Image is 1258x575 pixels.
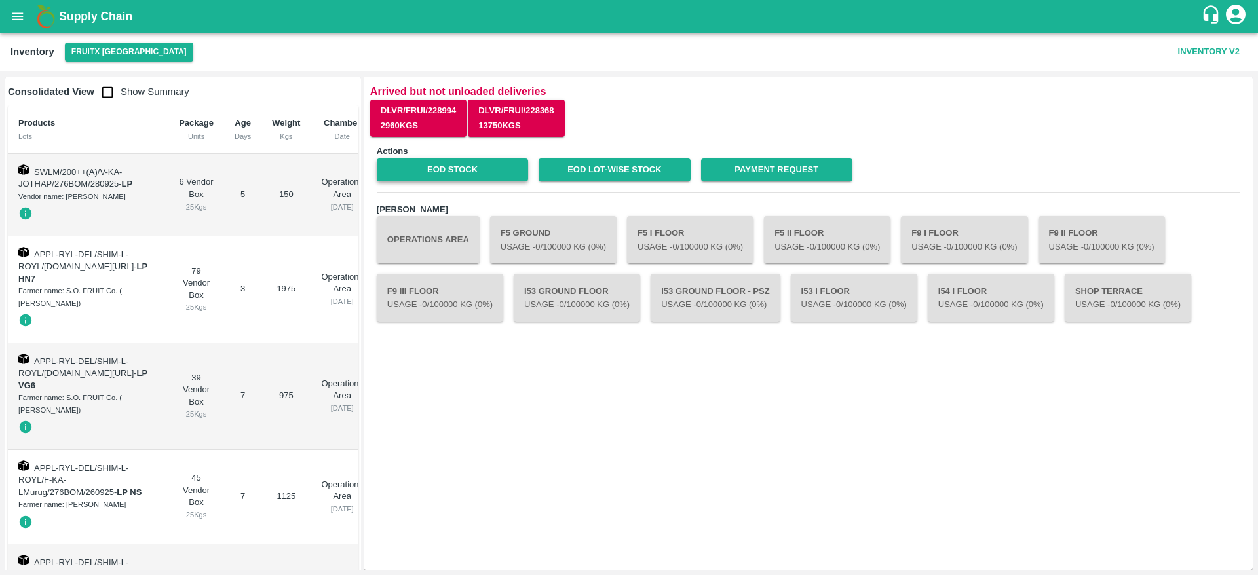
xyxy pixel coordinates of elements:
div: 25 Kgs [179,408,214,420]
button: I54 I FloorUsage -0/100000 Kg (0%) [928,274,1054,321]
span: APPL-RYL-DEL/SHIM-L-ROYL/F-KA-LMurug/276BOM/260925 [18,463,128,497]
a: EOD Stock [377,158,528,181]
span: - [18,368,147,390]
b: Inventory [10,46,54,57]
button: I53 Ground Floor - PSZUsage -0/100000 Kg (0%) [651,274,780,321]
button: Inventory V2 [1173,41,1245,64]
span: 150 [279,189,294,199]
p: Usage - 0 /100000 Kg (0%) [1049,241,1154,253]
b: Products [18,118,55,128]
div: 45 Vendor Box [179,472,214,521]
span: 975 [279,390,294,400]
div: Kgs [272,130,300,142]
div: Farmer name: S.O. FRUIT Co. ( [PERSON_NAME]) [18,285,158,309]
strong: LP NS [117,487,142,497]
div: [DATE] [321,503,363,515]
img: logo [33,3,59,29]
p: Arrived but not unloaded deliveries [370,83,1246,100]
img: box [18,247,29,257]
strong: LP HN7 [18,261,147,284]
span: APPL-RYL-DEL/SHIM-L-ROYL/[DOMAIN_NAME][URL] [18,356,134,379]
div: Vendor name: [PERSON_NAME] [18,191,158,202]
p: Usage - 0 /100000 Kg (0%) [774,241,880,253]
b: Actions [377,146,408,156]
button: DLVR/FRUI/22836813750Kgs [468,100,564,138]
p: Operations Area [321,176,363,200]
div: Farmer name: [PERSON_NAME] [18,498,158,510]
div: 79 Vendor Box [179,265,214,314]
div: Date [321,130,363,142]
span: APPL-RYL-DEL/SHIM-L-ROYL/[DOMAIN_NAME][URL] [18,250,134,272]
div: [DATE] [321,295,363,307]
p: Usage - 0 /100000 Kg (0%) [1075,299,1181,311]
p: Usage - 0 /100000 Kg (0%) [638,241,743,253]
b: Weight [272,118,300,128]
strong: LP VG6 [18,368,147,390]
button: Select DC [65,43,193,62]
button: F5 GroundUsage -0/100000 Kg (0%) [490,216,617,263]
span: Show Summary [94,86,189,97]
img: box [18,164,29,175]
div: account of current user [1224,3,1248,30]
img: box [18,354,29,364]
a: EOD Lot-wise Stock [539,158,690,181]
span: - [18,261,147,284]
p: Usage - 0 /100000 Kg (0%) [661,299,769,311]
div: Farmer name: S.O. FRUIT Co. ( [PERSON_NAME]) [18,392,158,416]
p: Usage - 0 /100000 Kg (0%) [911,241,1017,253]
button: Operations Area [377,216,480,263]
td: 3 [224,236,261,343]
div: 25 Kgs [179,201,214,213]
div: 25 Kgs [179,509,214,521]
div: [DATE] [321,402,363,414]
button: F5 II FloorUsage -0/100000 Kg (0%) [764,216,890,263]
td: 5 [224,154,261,236]
a: Supply Chain [59,7,1201,26]
button: F5 I FloorUsage -0/100000 Kg (0%) [627,216,753,263]
b: [PERSON_NAME] [377,204,448,214]
button: F9 III FloorUsage -0/100000 Kg (0%) [377,274,503,321]
div: [DATE] [321,201,363,213]
b: Age [235,118,251,128]
td: 7 [224,450,261,545]
b: Package [179,118,214,128]
span: 1125 [276,491,295,501]
div: customer-support [1201,5,1224,28]
button: I53 Ground FloorUsage -0/100000 Kg (0%) [514,274,640,321]
div: Days [235,130,251,142]
p: Usage - 0 /100000 Kg (0%) [387,299,493,311]
div: 39 Vendor Box [179,372,214,420]
span: - [114,487,142,497]
img: box [18,555,29,565]
button: F9 I FloorUsage -0/100000 Kg (0%) [901,216,1027,263]
div: 6 Vendor Box [179,176,214,213]
p: Operations Area [321,479,363,503]
button: open drawer [3,1,33,31]
b: Consolidated View [8,86,94,97]
button: DLVR/FRUI/2289942960Kgs [370,100,467,138]
p: Operations Area [321,378,363,402]
div: Lots [18,130,158,142]
img: box [18,460,29,471]
span: SWLM/200++(A)/V-KA-JOTHAP/276BOM/280925 [18,167,122,189]
a: Payment Request [701,158,852,181]
td: 7 [224,343,261,450]
b: Chamber [324,118,360,128]
p: Usage - 0 /100000 Kg (0%) [524,299,630,311]
div: Units [179,130,214,142]
span: - [119,179,132,189]
p: Usage - 0 /100000 Kg (0%) [801,299,907,311]
p: Operations Area [321,271,363,295]
p: Usage - 0 /100000 Kg (0%) [938,299,1044,311]
button: F9 II FloorUsage -0/100000 Kg (0%) [1039,216,1165,263]
span: 1975 [276,284,295,293]
p: Usage - 0 /100000 Kg (0%) [501,241,606,253]
button: I53 I FloorUsage -0/100000 Kg (0%) [791,274,917,321]
b: Supply Chain [59,10,132,23]
strong: LP [122,179,133,189]
button: Shop TerraceUsage -0/100000 Kg (0%) [1065,274,1191,321]
div: 25 Kgs [179,301,214,313]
